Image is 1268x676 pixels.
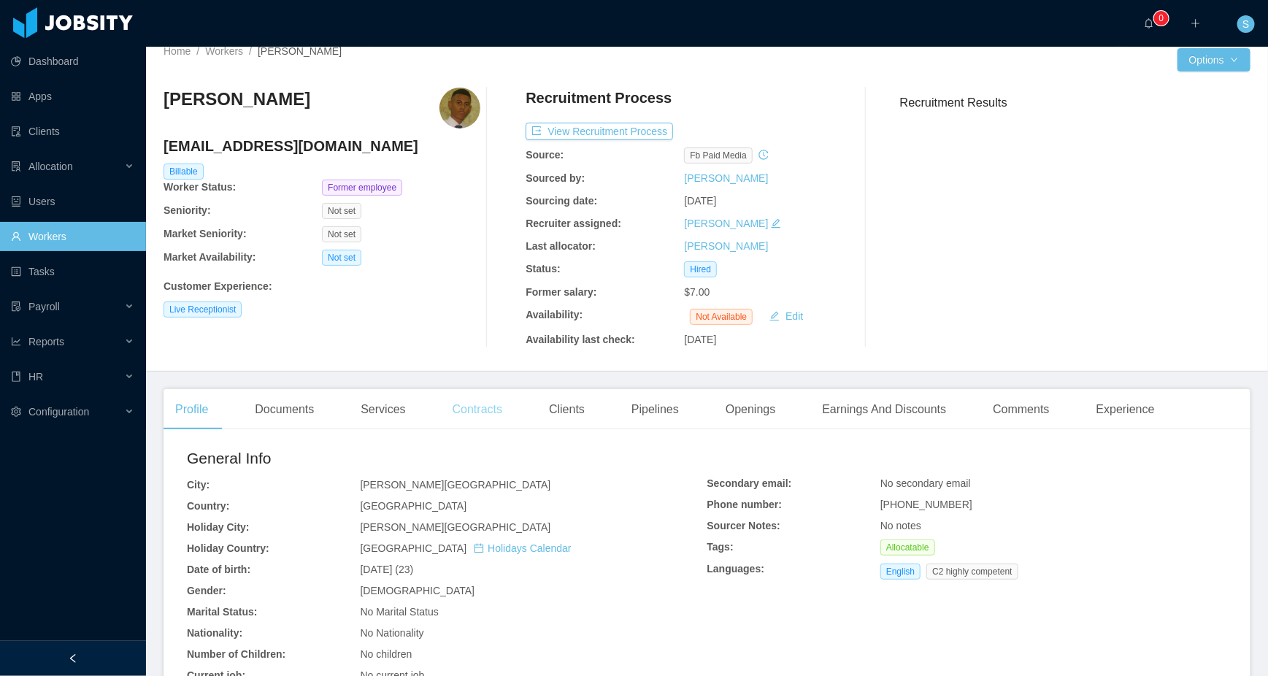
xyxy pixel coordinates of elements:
[11,161,21,172] i: icon: solution
[187,500,229,512] b: Country:
[360,500,466,512] span: [GEOGRAPHIC_DATA]
[322,203,361,219] span: Not set
[684,334,716,345] span: [DATE]
[526,218,621,229] b: Recruiter assigned:
[360,627,423,639] span: No Nationality
[764,307,809,325] button: icon: editEdit
[322,226,361,242] span: Not set
[360,521,550,533] span: [PERSON_NAME][GEOGRAPHIC_DATA]
[620,389,691,430] div: Pipelines
[526,123,673,140] button: icon: exportView Recruitment Process
[926,564,1018,580] span: C2 highly competent
[526,286,596,298] b: Former salary:
[360,585,474,596] span: [DEMOGRAPHIC_DATA]
[360,564,413,575] span: [DATE] (23)
[243,389,326,430] div: Documents
[164,251,256,263] b: Market Availability:
[526,309,583,320] b: Availability:
[526,195,597,207] b: Sourcing date:
[28,371,43,383] span: HR
[810,389,958,430] div: Earnings And Discounts
[684,218,768,229] a: [PERSON_NAME]
[526,240,596,252] b: Last allocator:
[981,389,1061,430] div: Comments
[707,499,783,510] b: Phone number:
[684,172,768,184] a: [PERSON_NAME]
[1154,11,1169,26] sup: 0
[28,336,64,347] span: Reports
[880,539,935,556] span: Allocatable
[196,45,199,57] span: /
[707,520,780,531] b: Sourcer Notes:
[249,45,252,57] span: /
[28,301,60,312] span: Payroll
[474,542,571,554] a: icon: calendarHolidays Calendar
[11,301,21,312] i: icon: file-protect
[322,250,361,266] span: Not set
[11,187,134,216] a: icon: robotUsers
[11,222,134,251] a: icon: userWorkers
[758,150,769,160] i: icon: history
[187,564,250,575] b: Date of birth:
[187,627,242,639] b: Nationality:
[11,82,134,111] a: icon: appstoreApps
[187,479,210,491] b: City:
[684,195,716,207] span: [DATE]
[11,407,21,417] i: icon: setting
[28,161,73,172] span: Allocation
[880,499,972,510] span: [PHONE_NUMBER]
[322,180,402,196] span: Former employee
[164,136,480,156] h4: [EMAIL_ADDRESS][DOMAIN_NAME]
[880,564,921,580] span: English
[164,228,247,239] b: Market Seniority:
[360,648,412,660] span: No children
[771,218,781,228] i: icon: edit
[684,286,710,298] span: $7.00
[526,88,672,108] h4: Recruitment Process
[684,240,768,252] a: [PERSON_NAME]
[11,117,134,146] a: icon: auditClients
[684,147,752,164] span: fb paid media
[1191,18,1201,28] i: icon: plus
[164,389,220,430] div: Profile
[205,45,243,57] a: Workers
[526,149,564,161] b: Source:
[360,542,571,554] span: [GEOGRAPHIC_DATA]
[164,164,204,180] span: Billable
[360,479,550,491] span: [PERSON_NAME][GEOGRAPHIC_DATA]
[526,172,585,184] b: Sourced by:
[1085,389,1167,430] div: Experience
[707,541,734,553] b: Tags:
[11,372,21,382] i: icon: book
[164,181,236,193] b: Worker Status:
[187,447,707,470] h2: General Info
[1144,18,1154,28] i: icon: bell
[164,45,191,57] a: Home
[439,88,480,128] img: e4c80586-3183-4bda-9f97-344fd0aa5d69_6807f8c98526a-400w.png
[187,648,285,660] b: Number of Children:
[900,93,1250,112] h3: Recruitment Results
[526,126,673,137] a: icon: exportView Recruitment Process
[11,337,21,347] i: icon: line-chart
[164,301,242,318] span: Live Receptionist
[164,280,272,292] b: Customer Experience :
[11,257,134,286] a: icon: profileTasks
[360,606,438,618] span: No Marital Status
[28,406,89,418] span: Configuration
[1177,48,1250,72] button: Optionsicon: down
[880,477,971,489] span: No secondary email
[707,477,792,489] b: Secondary email:
[684,261,717,277] span: Hired
[474,543,484,553] i: icon: calendar
[258,45,342,57] span: [PERSON_NAME]
[880,520,921,531] span: No notes
[164,204,211,216] b: Seniority:
[187,521,250,533] b: Holiday City:
[441,389,514,430] div: Contracts
[187,585,226,596] b: Gender:
[537,389,596,430] div: Clients
[1242,15,1249,33] span: S
[11,47,134,76] a: icon: pie-chartDashboard
[526,263,560,274] b: Status:
[187,606,257,618] b: Marital Status:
